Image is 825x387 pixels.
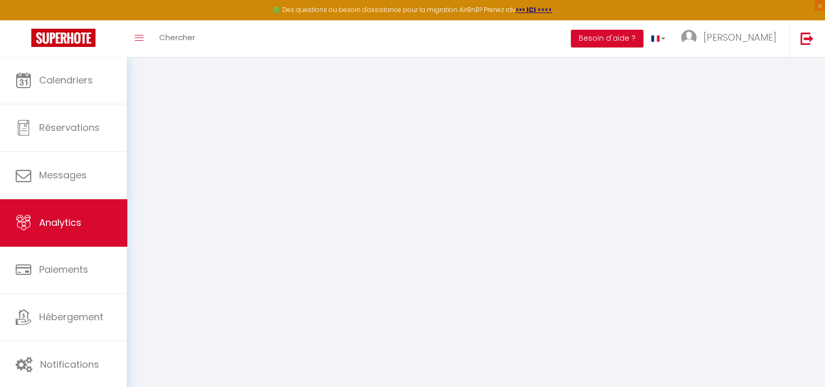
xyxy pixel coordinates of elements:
[39,74,93,87] span: Calendriers
[571,30,643,47] button: Besoin d'aide ?
[681,30,697,45] img: ...
[703,31,776,44] span: [PERSON_NAME]
[151,20,203,57] a: Chercher
[673,20,790,57] a: ... [PERSON_NAME]
[39,168,87,182] span: Messages
[31,29,95,47] img: Super Booking
[39,121,100,134] span: Réservations
[39,263,88,276] span: Paiements
[800,32,814,45] img: logout
[516,5,552,14] a: >>> ICI <<<<
[39,216,81,229] span: Analytics
[40,358,99,371] span: Notifications
[159,32,195,43] span: Chercher
[39,310,103,323] span: Hébergement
